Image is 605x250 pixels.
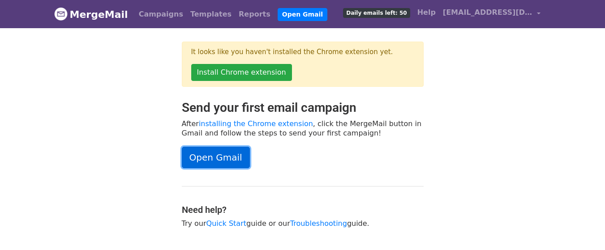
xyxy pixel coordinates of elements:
[290,219,347,228] a: Troubleshooting
[560,207,605,250] iframe: Chat Widget
[235,5,274,23] a: Reports
[187,5,235,23] a: Templates
[414,4,439,21] a: Help
[439,4,544,25] a: [EMAIL_ADDRESS][DOMAIN_NAME]
[135,5,187,23] a: Campaigns
[443,7,532,18] span: [EMAIL_ADDRESS][DOMAIN_NAME]
[54,5,128,24] a: MergeMail
[191,64,292,81] a: Install Chrome extension
[182,147,250,168] a: Open Gmail
[182,219,424,228] p: Try our guide or our guide.
[278,8,327,21] a: Open Gmail
[343,8,410,18] span: Daily emails left: 50
[182,204,424,215] h4: Need help?
[339,4,413,21] a: Daily emails left: 50
[182,119,424,138] p: After , click the MergeMail button in Gmail and follow the steps to send your first campaign!
[206,219,246,228] a: Quick Start
[191,47,414,57] p: It looks like you haven't installed the Chrome extension yet.
[54,7,68,21] img: MergeMail logo
[182,100,424,115] h2: Send your first email campaign
[199,119,313,128] a: installing the Chrome extension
